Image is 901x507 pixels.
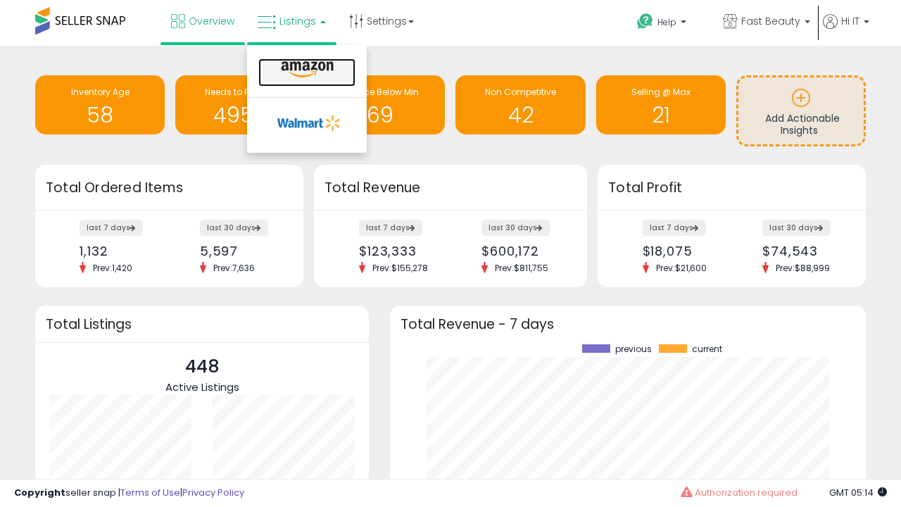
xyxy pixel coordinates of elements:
a: BB Price Below Min 69 [315,75,445,134]
a: Privacy Policy [182,486,244,499]
div: $123,333 [359,244,440,258]
a: Add Actionable Insights [738,77,864,144]
a: Needs to Reprice 4956 [175,75,305,134]
h3: Total Listings [46,319,358,330]
span: Non Competitive [485,86,556,98]
div: $18,075 [643,244,722,258]
h1: 42 [462,104,578,127]
a: Help [626,2,710,46]
h1: 58 [42,104,158,127]
span: Help [657,16,676,28]
label: last 30 days [200,220,268,236]
label: last 7 days [359,220,422,236]
h3: Total Profit [608,178,855,198]
span: Hi IT [841,14,859,28]
a: Terms of Use [120,486,180,499]
span: Prev: $21,600 [649,262,714,274]
span: Inventory Age [71,86,130,98]
span: Needs to Reprice [205,86,276,98]
strong: Copyright [14,486,65,499]
span: Fast Beauty [741,14,800,28]
a: Selling @ Max 21 [596,75,726,134]
div: 5,597 [200,244,279,258]
span: Overview [189,14,234,28]
h3: Total Revenue - 7 days [401,319,855,330]
label: last 7 days [643,220,706,236]
div: 1,132 [80,244,158,258]
label: last 7 days [80,220,143,236]
h1: 69 [322,104,438,127]
div: seller snap | | [14,487,244,500]
span: Prev: $811,755 [488,262,555,274]
span: current [692,344,722,354]
span: Prev: $88,999 [769,262,837,274]
span: Selling @ Max [631,86,691,98]
span: Prev: 1,420 [86,262,139,274]
div: $74,543 [762,244,841,258]
div: $600,172 [481,244,562,258]
a: Non Competitive 42 [455,75,585,134]
span: Prev: $155,278 [365,262,435,274]
span: BB Price Below Min [341,86,419,98]
i: Get Help [636,13,654,30]
span: Listings [279,14,316,28]
label: last 30 days [481,220,550,236]
span: Active Listings [165,380,239,394]
a: Hi IT [823,14,869,46]
a: Inventory Age 58 [35,75,165,134]
h1: 21 [603,104,719,127]
span: Prev: 7,636 [206,262,262,274]
h3: Total Revenue [325,178,576,198]
label: last 30 days [762,220,831,236]
h3: Total Ordered Items [46,178,293,198]
p: 448 [165,353,239,380]
span: Add Actionable Insights [765,111,840,138]
h1: 4956 [182,104,298,127]
span: 2025-08-18 05:14 GMT [829,486,887,499]
span: previous [615,344,652,354]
